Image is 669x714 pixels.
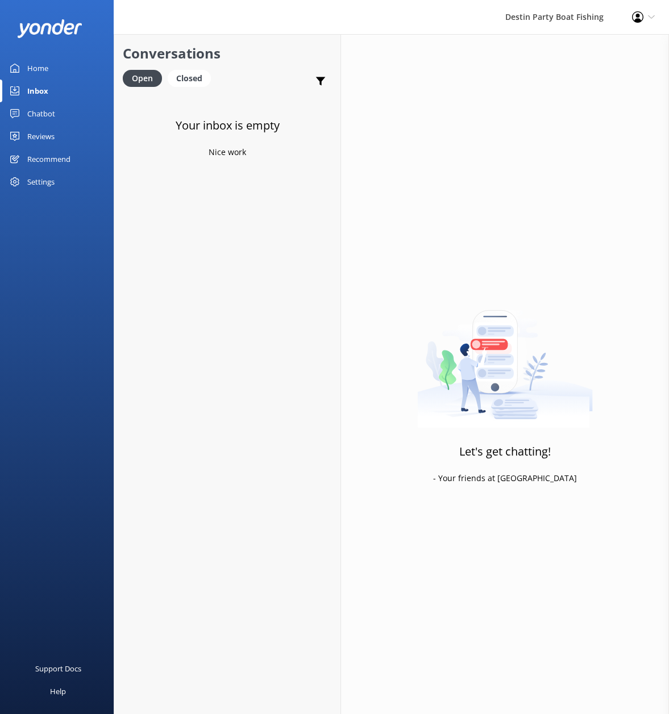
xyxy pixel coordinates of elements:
[123,70,162,87] div: Open
[168,70,211,87] div: Closed
[27,57,48,80] div: Home
[17,19,82,38] img: yonder-white-logo.png
[27,102,55,125] div: Chatbot
[168,72,217,84] a: Closed
[459,442,551,461] h3: Let's get chatting!
[123,43,332,64] h2: Conversations
[123,72,168,84] a: Open
[35,657,81,680] div: Support Docs
[27,80,48,102] div: Inbox
[50,680,66,703] div: Help
[417,286,593,428] img: artwork of a man stealing a conversation from at giant smartphone
[27,170,55,193] div: Settings
[27,125,55,148] div: Reviews
[27,148,70,170] div: Recommend
[433,472,577,485] p: - Your friends at [GEOGRAPHIC_DATA]
[176,116,280,135] h3: Your inbox is empty
[209,146,246,158] p: Nice work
